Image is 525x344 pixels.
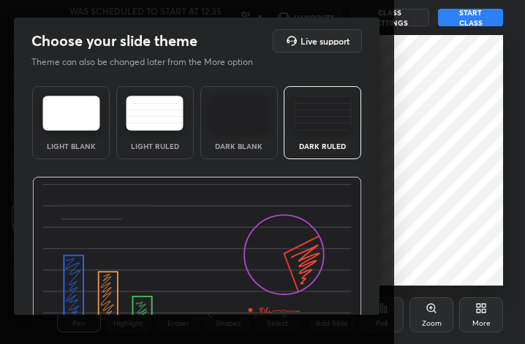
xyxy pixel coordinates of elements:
img: darkTheme.f0cc69e5.svg [210,96,268,131]
div: More [472,320,491,327]
div: Zoom [422,320,442,327]
button: START CLASS [438,9,503,26]
div: Dark Ruled [293,142,352,150]
img: darkRuledTheme.de295e13.svg [294,96,352,131]
h5: Live support [301,37,350,45]
img: lightRuledTheme.5fabf969.svg [126,96,184,131]
div: Light Blank [42,142,100,150]
p: Theme can also be changed later from the More option [31,56,268,69]
img: lightTheme.e5ed3b09.svg [42,96,100,131]
h2: Choose your slide theme [31,31,197,50]
div: Light Ruled [126,142,184,150]
div: Dark Blank [210,142,268,150]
